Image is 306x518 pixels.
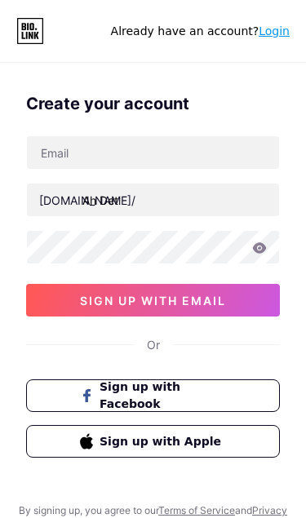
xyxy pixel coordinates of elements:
input: username [27,184,279,216]
div: Already have an account? [111,23,290,40]
div: Or [147,336,160,353]
a: Login [259,24,290,38]
div: Create your account [26,91,280,116]
span: sign up with email [80,294,226,308]
span: Sign up with Facebook [100,379,226,413]
span: Sign up with Apple [100,433,226,450]
button: sign up with email [26,284,280,317]
button: Sign up with Facebook [26,379,280,412]
a: Terms of Service [158,504,235,516]
input: Email [27,136,279,169]
div: [DOMAIN_NAME]/ [39,192,135,209]
button: Sign up with Apple [26,425,280,458]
